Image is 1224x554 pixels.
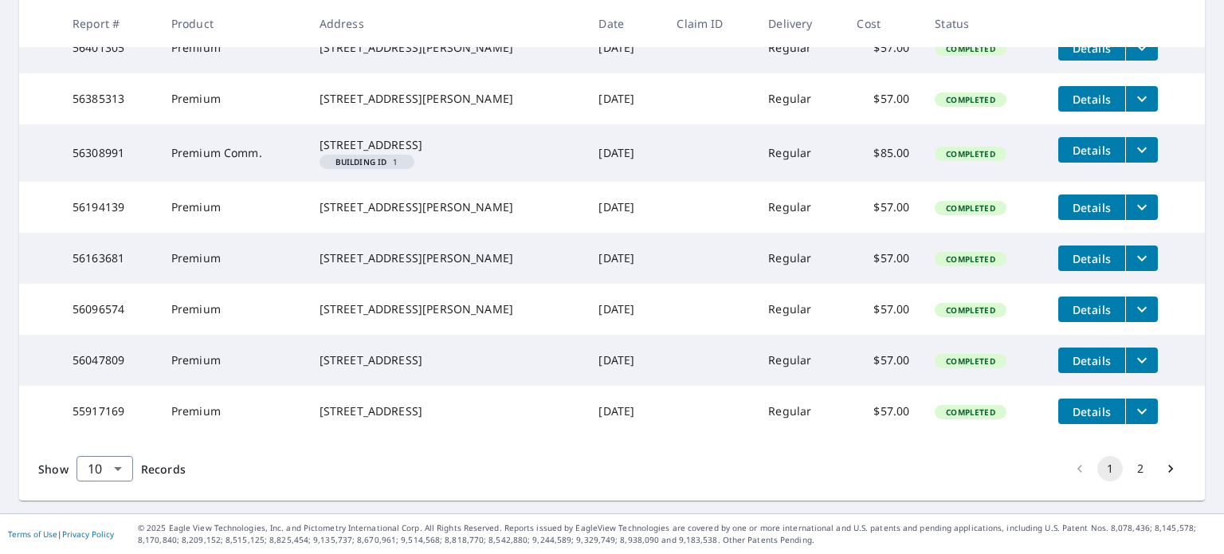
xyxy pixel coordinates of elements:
[1097,456,1123,481] button: page 1
[1125,399,1158,424] button: filesDropdownBtn-55917169
[755,284,844,335] td: Regular
[60,22,159,73] td: 56401305
[1125,297,1158,322] button: filesDropdownBtn-56096574
[1068,302,1116,317] span: Details
[320,137,574,153] div: [STREET_ADDRESS]
[844,284,922,335] td: $57.00
[755,233,844,284] td: Regular
[76,456,133,481] div: Show 10 records
[62,528,114,540] a: Privacy Policy
[1058,399,1125,424] button: detailsBtn-55917169
[335,158,387,166] em: Building ID
[1125,35,1158,61] button: filesDropdownBtn-56401305
[38,462,69,477] span: Show
[60,182,159,233] td: 56194139
[844,22,922,73] td: $57.00
[755,22,844,73] td: Regular
[1058,246,1125,271] button: detailsBtn-56163681
[159,22,307,73] td: Premium
[60,233,159,284] td: 56163681
[755,335,844,386] td: Regular
[936,253,1004,265] span: Completed
[1125,348,1158,373] button: filesDropdownBtn-56047809
[60,73,159,124] td: 56385313
[1068,41,1116,56] span: Details
[1058,86,1125,112] button: detailsBtn-56385313
[755,386,844,437] td: Regular
[320,40,574,56] div: [STREET_ADDRESS][PERSON_NAME]
[1058,297,1125,322] button: detailsBtn-56096574
[1058,194,1125,220] button: detailsBtn-56194139
[159,284,307,335] td: Premium
[1068,143,1116,158] span: Details
[1125,194,1158,220] button: filesDropdownBtn-56194139
[844,73,922,124] td: $57.00
[936,202,1004,214] span: Completed
[159,335,307,386] td: Premium
[1058,35,1125,61] button: detailsBtn-56401305
[755,124,844,182] td: Regular
[586,335,664,386] td: [DATE]
[755,182,844,233] td: Regular
[60,124,159,182] td: 56308991
[936,356,1004,367] span: Completed
[159,386,307,437] td: Premium
[936,148,1004,159] span: Completed
[936,407,1004,418] span: Completed
[76,446,133,491] div: 10
[60,284,159,335] td: 56096574
[844,233,922,284] td: $57.00
[586,22,664,73] td: [DATE]
[159,124,307,182] td: Premium Comm.
[586,73,664,124] td: [DATE]
[159,233,307,284] td: Premium
[141,462,186,477] span: Records
[1058,348,1125,373] button: detailsBtn-56047809
[1158,456,1183,481] button: Go to next page
[320,301,574,317] div: [STREET_ADDRESS][PERSON_NAME]
[159,73,307,124] td: Premium
[8,528,57,540] a: Terms of Use
[138,522,1216,546] p: © 2025 Eagle View Technologies, Inc. and Pictometry International Corp. All Rights Reserved. Repo...
[320,403,574,419] div: [STREET_ADDRESS]
[936,43,1004,54] span: Completed
[1068,200,1116,215] span: Details
[60,386,159,437] td: 55917169
[755,73,844,124] td: Regular
[844,182,922,233] td: $57.00
[320,199,574,215] div: [STREET_ADDRESS][PERSON_NAME]
[326,158,408,166] span: 1
[1068,251,1116,266] span: Details
[844,124,922,182] td: $85.00
[1068,353,1116,368] span: Details
[60,335,159,386] td: 56047809
[844,386,922,437] td: $57.00
[936,94,1004,105] span: Completed
[1125,137,1158,163] button: filesDropdownBtn-56308991
[320,91,574,107] div: [STREET_ADDRESS][PERSON_NAME]
[8,529,114,539] p: |
[936,305,1004,316] span: Completed
[1128,456,1153,481] button: Go to page 2
[586,233,664,284] td: [DATE]
[320,352,574,368] div: [STREET_ADDRESS]
[1065,456,1186,481] nav: pagination navigation
[586,124,664,182] td: [DATE]
[320,250,574,266] div: [STREET_ADDRESS][PERSON_NAME]
[1125,86,1158,112] button: filesDropdownBtn-56385313
[1068,404,1116,419] span: Details
[844,335,922,386] td: $57.00
[586,386,664,437] td: [DATE]
[586,284,664,335] td: [DATE]
[1058,137,1125,163] button: detailsBtn-56308991
[1125,246,1158,271] button: filesDropdownBtn-56163681
[159,182,307,233] td: Premium
[586,182,664,233] td: [DATE]
[1068,92,1116,107] span: Details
